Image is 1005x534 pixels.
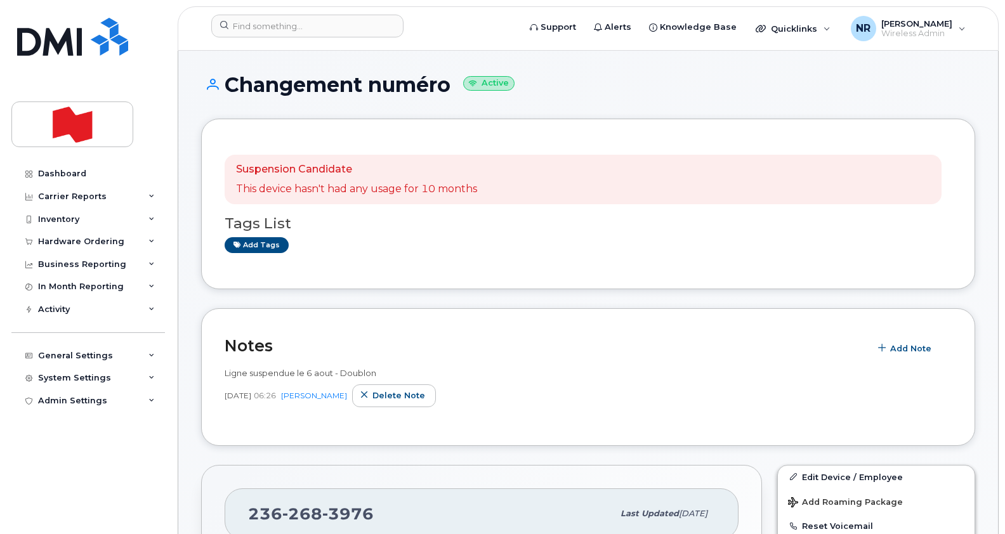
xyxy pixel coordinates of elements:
button: Add Roaming Package [778,488,975,514]
span: 268 [282,504,322,523]
span: 236 [248,504,374,523]
span: Add Roaming Package [788,497,903,509]
a: Add tags [225,237,289,253]
span: Delete note [372,389,425,401]
h2: Notes [225,336,864,355]
p: This device hasn't had any usage for 10 months [236,182,477,197]
button: Delete note [352,384,436,407]
h3: Tags List [225,216,952,231]
h1: Changement numéro [201,74,975,96]
a: [PERSON_NAME] [281,391,347,400]
span: Add Note [890,342,931,355]
p: Suspension Candidate [236,162,477,177]
span: [DATE] [225,390,251,401]
span: 06:26 [254,390,276,401]
a: Edit Device / Employee [778,466,975,488]
span: 3976 [322,504,374,523]
span: Ligne suspendue le 6 aout - Doublon [225,368,376,378]
button: Add Note [870,337,942,360]
span: [DATE] [679,509,707,518]
small: Active [463,76,515,91]
span: Last updated [621,509,679,518]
